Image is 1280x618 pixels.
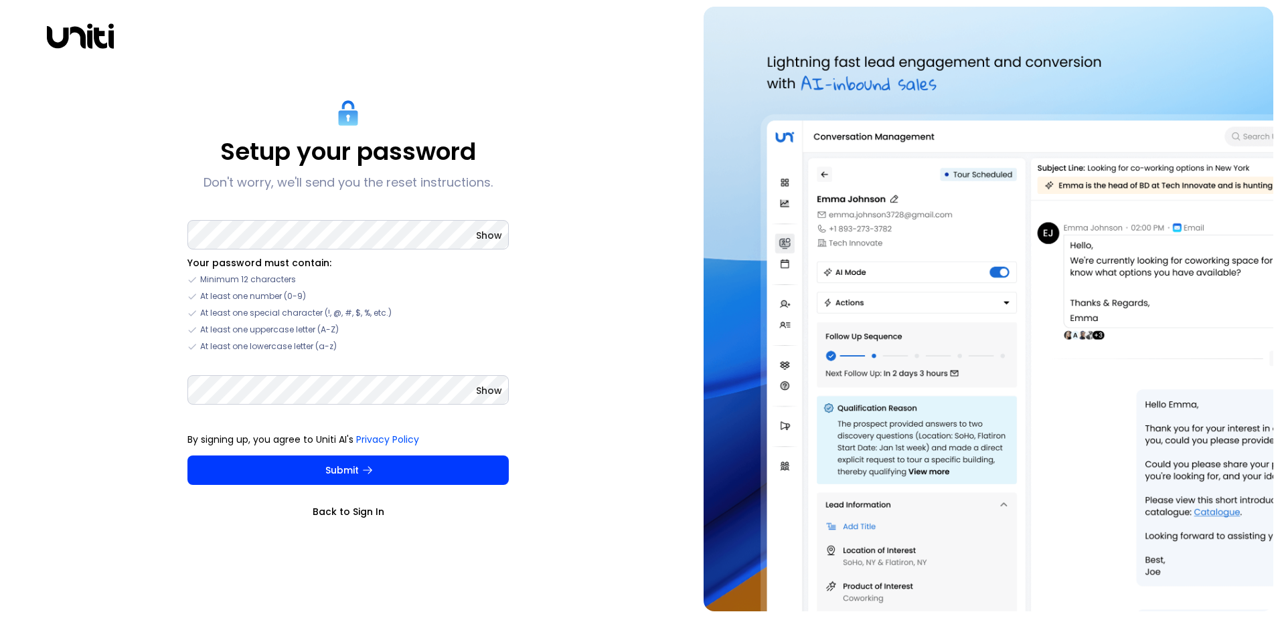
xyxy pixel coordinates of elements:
[200,340,337,352] span: At least one lowercase letter (a-z)
[200,324,339,336] span: At least one uppercase letter (A-Z)
[476,229,502,242] button: Show
[200,274,296,286] span: Minimum 12 characters
[187,505,509,518] a: Back to Sign In
[200,307,392,319] span: At least one special character (!, @, #, $, %, etc.)
[704,7,1273,611] img: auth-hero.png
[356,433,419,446] a: Privacy Policy
[187,256,509,270] li: Your password must contain:
[220,137,476,167] p: Setup your password
[476,384,502,397] button: Show
[187,455,509,485] button: Submit
[200,290,306,302] span: At least one number (0-9)
[187,433,509,446] p: By signing up, you agree to Uniti AI's
[204,175,493,191] p: Don't worry, we'll send you the reset instructions.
